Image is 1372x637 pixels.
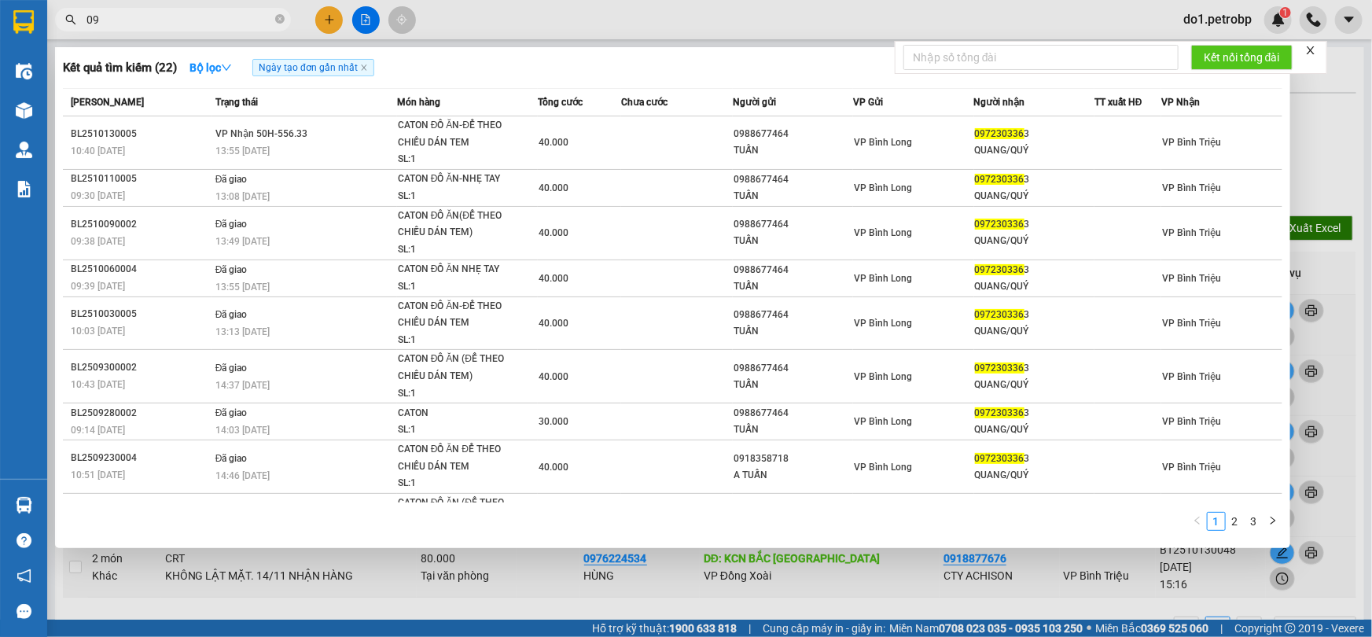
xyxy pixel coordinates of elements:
[1191,45,1293,70] button: Kết nối tổng đài
[86,11,272,28] input: Tìm tên, số ĐT hoặc mã đơn
[215,97,258,108] span: Trạng thái
[71,469,125,481] span: 10:51 [DATE]
[1305,45,1316,56] span: close
[215,309,248,320] span: Đã giao
[398,171,516,188] div: CATON ĐỒ ĂN-NHẸ TAY
[215,236,270,247] span: 13:49 [DATE]
[71,97,144,108] span: [PERSON_NAME]
[275,14,285,24] span: close-circle
[1188,512,1207,531] button: left
[215,174,248,185] span: Đã giao
[215,425,270,436] span: 14:03 [DATE]
[275,13,285,28] span: close-circle
[975,407,1024,418] span: 097230336
[215,407,248,418] span: Đã giao
[17,569,31,584] span: notification
[1162,371,1221,382] span: VP Bình Triệu
[215,380,270,391] span: 14:37 [DATE]
[215,470,270,481] span: 14:46 [DATE]
[71,306,211,322] div: BL2510030005
[16,102,32,119] img: warehouse-icon
[71,236,125,247] span: 09:38 [DATE]
[1193,516,1202,525] span: left
[975,264,1024,275] span: 097230336
[1263,512,1282,531] button: right
[398,261,516,278] div: CATON ĐỒ ĂN NHẸ TAY
[16,497,32,514] img: warehouse-icon
[17,604,31,619] span: message
[854,182,912,193] span: VP Bình Long
[975,405,1094,422] div: 3
[215,282,270,293] span: 13:55 [DATE]
[1162,416,1221,427] span: VP Bình Triệu
[398,475,516,492] div: SL: 1
[71,216,211,233] div: BL2510090002
[71,379,125,390] span: 10:43 [DATE]
[398,351,516,385] div: CATON ĐỒ ĂN (ĐỂ THEO CHIỀU DÁN TEM)
[1162,318,1221,329] span: VP Bình Triệu
[975,126,1094,142] div: 3
[215,219,248,230] span: Đã giao
[398,188,516,205] div: SL: 1
[975,377,1094,393] div: QUANG/QUÝ
[734,142,852,159] div: TUẤN
[17,533,31,548] span: question-circle
[975,453,1024,464] span: 097230336
[975,219,1024,230] span: 097230336
[16,181,32,197] img: solution-icon
[71,126,211,142] div: BL2510130005
[398,385,516,403] div: SL: 1
[398,422,516,439] div: SL: 1
[189,61,232,74] strong: Bộ lọc
[903,45,1179,70] input: Nhập số tổng đài
[734,171,852,188] div: 0988677464
[975,422,1094,438] div: QUANG/QUÝ
[398,117,516,151] div: CATON ĐỒ ĂN-ĐỂ THEO CHIỀU DÁN TEM
[975,363,1024,374] span: 097230336
[734,360,852,377] div: 0988677464
[71,190,125,201] span: 09:30 [DATE]
[854,462,912,473] span: VP Bình Long
[734,323,852,340] div: TUẤN
[1268,516,1278,525] span: right
[734,126,852,142] div: 0988677464
[1263,512,1282,531] li: Next Page
[734,377,852,393] div: TUẤN
[1204,49,1280,66] span: Kết nối tổng đài
[1162,227,1221,238] span: VP Bình Triệu
[975,307,1094,323] div: 3
[215,145,270,156] span: 13:55 [DATE]
[975,171,1094,188] div: 3
[397,97,440,108] span: Món hàng
[734,233,852,249] div: TUẤN
[1162,462,1221,473] span: VP Bình Triệu
[215,191,270,202] span: 13:08 [DATE]
[539,182,568,193] span: 40.000
[539,318,568,329] span: 40.000
[539,416,568,427] span: 30.000
[71,261,211,278] div: BL2510060004
[734,278,852,295] div: TUẤN
[215,128,307,139] span: VP Nhận 50H-556.33
[975,262,1094,278] div: 3
[854,273,912,284] span: VP Bình Long
[71,171,211,187] div: BL2510110005
[398,151,516,168] div: SL: 1
[1227,513,1244,530] a: 2
[71,326,125,337] span: 10:03 [DATE]
[975,233,1094,249] div: QUANG/QUÝ
[853,97,883,108] span: VP Gửi
[13,10,34,34] img: logo-vxr
[539,137,568,148] span: 40.000
[398,278,516,296] div: SL: 1
[65,14,76,25] span: search
[975,174,1024,185] span: 097230336
[734,307,852,323] div: 0988677464
[1094,97,1142,108] span: TT xuất HĐ
[1162,182,1221,193] span: VP Bình Triệu
[538,97,583,108] span: Tổng cước
[398,441,516,475] div: CATON ĐỒ ĂN ĐỂ THEO CHIỀU DÁN TEM
[398,405,516,422] div: CATON
[975,309,1024,320] span: 097230336
[215,363,248,374] span: Đã giao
